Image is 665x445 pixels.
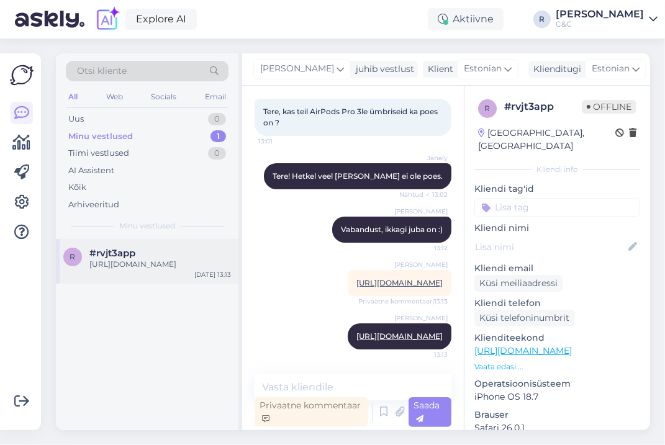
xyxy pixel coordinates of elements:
div: [GEOGRAPHIC_DATA], [GEOGRAPHIC_DATA] [478,127,615,153]
a: [URL][DOMAIN_NAME] [356,331,443,341]
div: [URL][DOMAIN_NAME] [89,259,231,270]
span: Minu vestlused [119,220,175,231]
div: AI Assistent [68,164,114,177]
div: # rvjt3app [504,99,582,114]
p: Kliendi email [474,262,640,275]
div: C&C [556,19,644,29]
div: [PERSON_NAME] [556,9,644,19]
span: Janely [401,153,448,163]
p: Safari 26.0.1 [474,421,640,434]
span: [PERSON_NAME] [394,207,448,216]
div: Klienditugi [528,63,581,76]
div: Tiimi vestlused [68,147,129,160]
div: All [66,89,80,105]
div: Aktiivne [428,8,504,30]
p: Vaata edasi ... [474,361,640,372]
span: Vabandust, ikkagi juba on :) [341,225,443,234]
span: Privaatne kommentaar | 13:13 [358,297,448,306]
span: Offline [582,100,636,114]
a: Explore AI [125,9,197,30]
p: iPhone OS 18.7 [474,390,640,403]
span: r [485,104,491,113]
div: 1 [210,130,226,143]
input: Lisa nimi [475,240,626,254]
span: Estonian [464,62,502,76]
span: [PERSON_NAME] [394,313,448,323]
div: Küsi telefoninumbrit [474,310,574,326]
span: Otsi kliente [77,65,127,78]
span: [PERSON_NAME] [394,260,448,269]
div: Kliendi info [474,164,640,175]
div: 0 [208,147,226,160]
p: Operatsioonisüsteem [474,377,640,390]
span: 13:01 [258,137,305,146]
p: Kliendi telefon [474,297,640,310]
span: r [70,252,76,261]
a: [URL][DOMAIN_NAME] [474,345,572,356]
div: Minu vestlused [68,130,133,143]
a: [URL][DOMAIN_NAME] [356,278,443,287]
span: Saada [414,400,440,424]
p: Kliendi nimi [474,222,640,235]
span: [PERSON_NAME] [260,62,334,76]
div: R [533,11,551,28]
div: Klient [423,63,453,76]
div: 0 [208,113,226,125]
span: Estonian [592,62,630,76]
div: Küsi meiliaadressi [474,275,563,292]
p: Brauser [474,408,640,421]
div: Web [104,89,125,105]
span: Tere, kas teil AirPods Pro 3le ümbriseid ka poes on ? [263,107,440,127]
span: #rvjt3app [89,248,135,259]
div: Uus [68,113,84,125]
a: [PERSON_NAME]C&C [556,9,658,29]
span: Tere! Hetkel veel [PERSON_NAME] ei ole poes. [273,171,443,181]
span: Nähtud ✓ 13:02 [399,190,448,199]
input: Lisa tag [474,198,640,217]
span: 13:13 [401,350,448,359]
div: Arhiveeritud [68,199,119,211]
div: Kõik [68,181,86,194]
img: Askly Logo [10,63,34,87]
p: Klienditeekond [474,331,640,344]
div: juhib vestlust [351,63,414,76]
p: Kliendi tag'id [474,182,640,196]
span: 13:12 [401,243,448,253]
div: Socials [148,89,179,105]
div: Email [202,89,228,105]
div: [DATE] 13:13 [194,270,231,279]
div: Privaatne kommentaar [255,397,368,427]
img: explore-ai [94,6,120,32]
